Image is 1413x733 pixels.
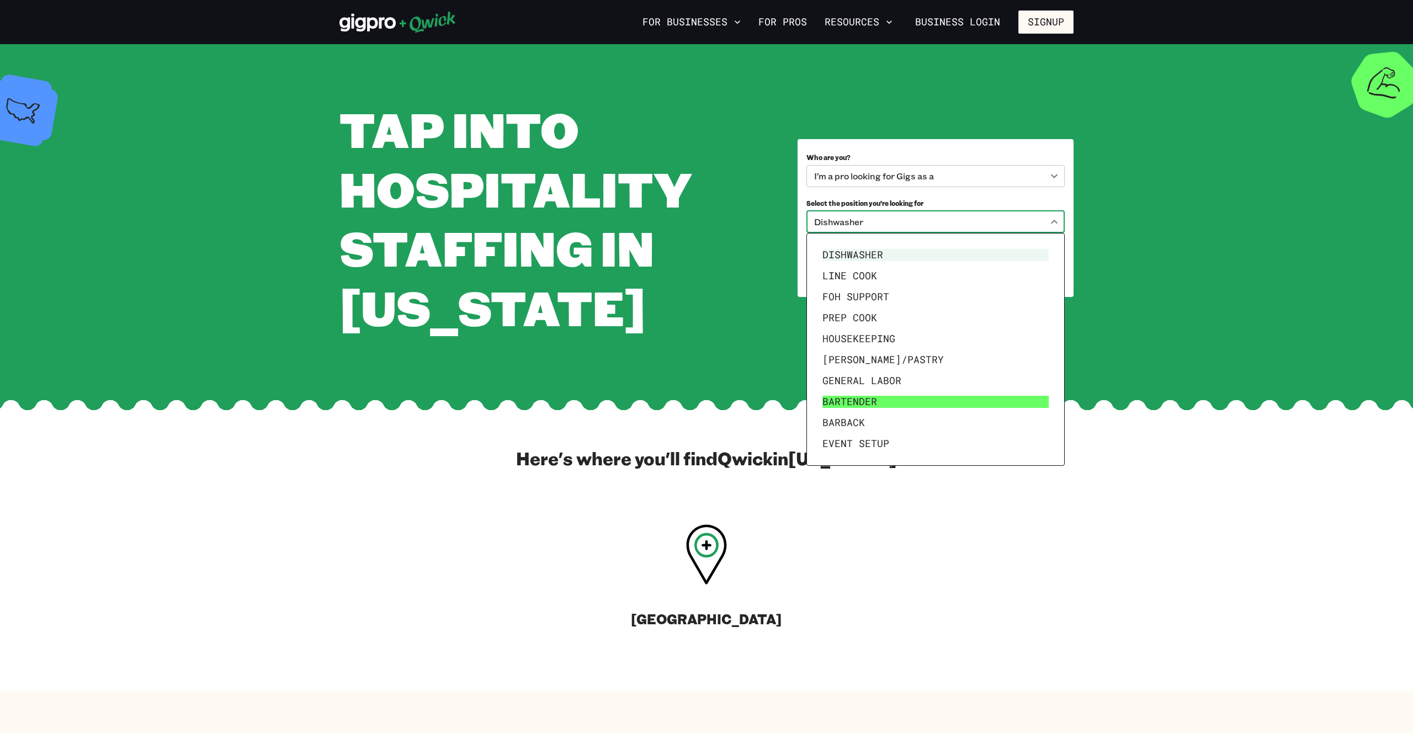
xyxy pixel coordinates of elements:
[818,265,1053,286] li: Line Cook
[818,328,1053,349] li: Housekeeping
[818,286,1053,307] li: FOH Support
[818,245,1053,265] li: Dishwasher
[818,370,1053,391] li: General Labor
[818,349,1053,370] li: [PERSON_NAME]/Pastry
[818,412,1053,433] li: Barback
[818,307,1053,328] li: Prep Cook
[818,391,1053,412] li: Bartender
[818,433,1053,454] li: Event Setup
